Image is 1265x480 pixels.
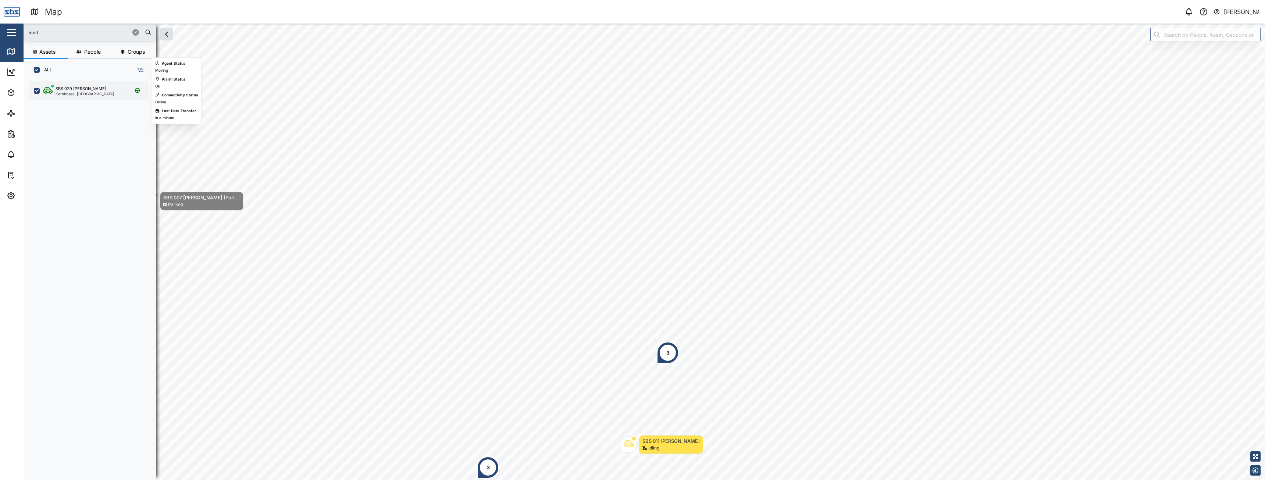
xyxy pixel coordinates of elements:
[28,27,152,38] input: Search assets or drivers
[155,99,166,105] div: Online
[657,342,679,364] div: Map marker
[155,68,168,74] div: Moving
[39,49,56,54] span: Assets
[84,49,101,54] span: People
[56,86,106,92] div: SBS 029 [PERSON_NAME]
[477,456,499,479] div: Map marker
[24,24,1265,480] canvas: Map
[666,349,670,357] div: 3
[19,130,44,138] div: Reports
[56,92,114,96] div: Korobosea, [GEOGRAPHIC_DATA]
[19,68,52,76] div: Dashboard
[4,4,20,20] img: Main Logo
[162,92,198,98] div: Connectivity Status
[19,171,39,179] div: Tasks
[642,437,700,445] div: SBS 011 [PERSON_NAME]
[128,49,145,54] span: Groups
[1150,28,1261,41] input: Search by People, Asset, Geozone or Place
[162,61,186,67] div: Agent Status
[155,83,160,89] div: Ok
[621,435,703,454] div: Map marker
[19,47,36,56] div: Map
[19,89,42,97] div: Assets
[162,108,196,114] div: Last Data Transfer
[162,77,186,82] div: Alarm Status
[19,150,42,159] div: Alarms
[168,201,183,208] div: Parked
[19,109,37,117] div: Sites
[1213,7,1259,17] button: [PERSON_NAME]
[40,67,52,73] label: ALL
[648,445,659,452] div: Idling
[155,115,174,121] div: in a minute
[142,192,243,210] div: Map marker
[45,6,62,18] div: Map
[29,79,156,474] div: grid
[1224,7,1259,17] div: [PERSON_NAME]
[163,194,240,201] div: SBS 007 [PERSON_NAME] (Port ...
[19,192,45,200] div: Settings
[487,463,490,472] div: 3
